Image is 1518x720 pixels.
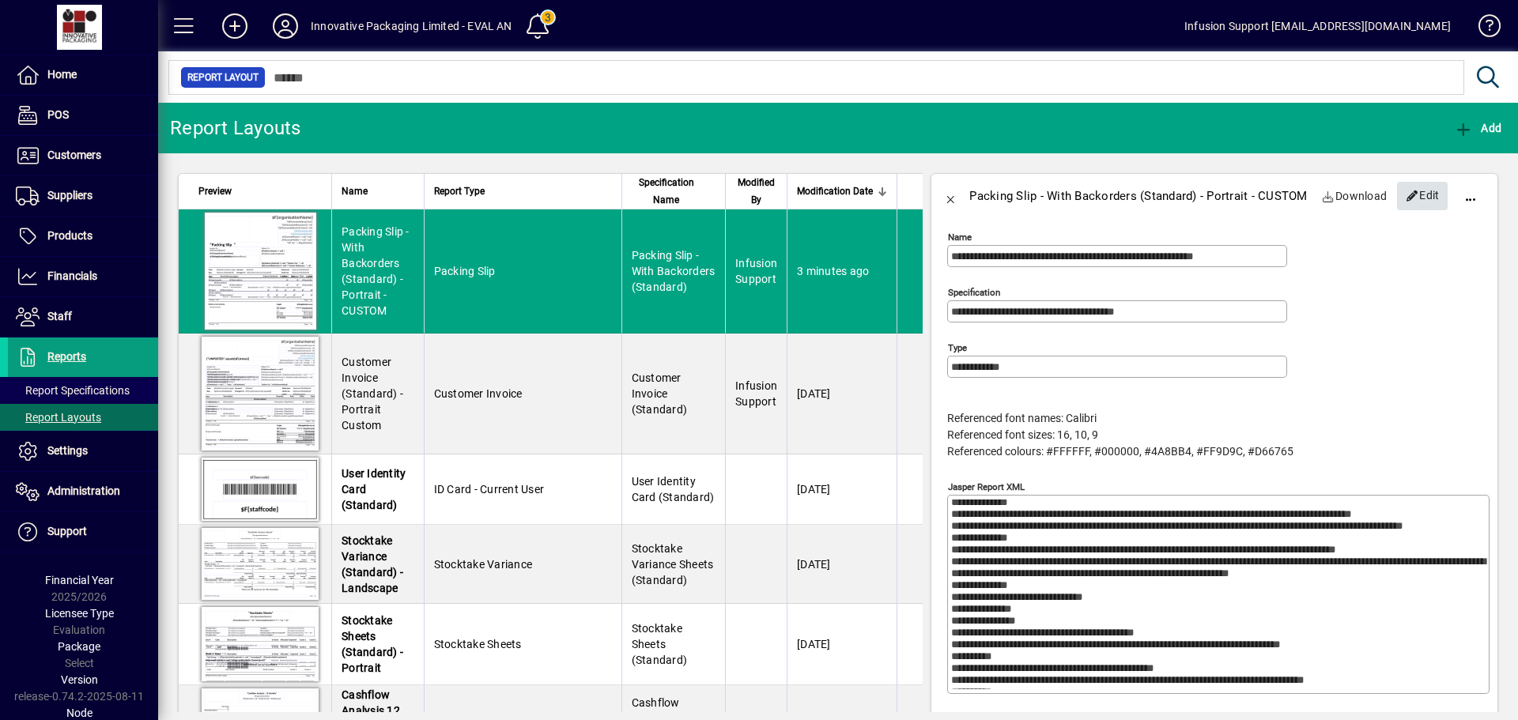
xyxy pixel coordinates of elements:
[947,412,1097,424] span: Referenced font names: Calibri
[434,483,545,496] span: ID Card - Current User
[8,512,158,552] a: Support
[1450,114,1505,142] button: Add
[632,622,688,666] span: Stocktake Sheets (Standard)
[1454,122,1501,134] span: Add
[632,542,714,586] span: Stocktake Variance Sheets (Standard)
[342,356,403,432] span: Customer Invoice (Standard) - Portrait Custom
[187,70,259,85] span: Report Layout
[45,574,114,586] span: Financial Year
[948,481,1025,492] mat-label: Jasper Report XML
[47,189,93,202] span: Suppliers
[45,607,114,620] span: Licensee Type
[47,108,69,121] span: POS
[434,183,612,200] div: Report Type
[47,350,86,363] span: Reports
[342,467,406,511] span: User Identity Card (Standard)
[8,136,158,175] a: Customers
[787,454,897,525] td: [DATE]
[8,176,158,216] a: Suppliers
[948,287,1000,298] mat-label: Specification
[1316,182,1394,210] a: Download
[342,183,368,200] span: Name
[8,217,158,256] a: Products
[66,707,93,719] span: Node
[311,13,512,39] div: Innovative Packaging Limited - EVAL AN
[735,379,777,408] span: Infusion Support
[947,445,1293,458] span: Referenced colours: #FFFFFF, #000000, #4A8BB4, #FF9D9C, #D66765
[260,12,311,40] button: Profile
[1467,3,1498,55] a: Knowledge Base
[8,55,158,95] a: Home
[170,115,301,141] div: Report Layouts
[632,174,702,209] span: Specification Name
[342,225,410,317] span: Packing Slip - With Backorders (Standard) - Portrait - CUSTOM
[8,404,158,431] a: Report Layouts
[787,334,897,454] td: [DATE]
[969,183,1307,209] div: Packing Slip - With Backorders (Standard) - Portrait - CUSTOM
[632,174,716,209] div: Specification Name
[16,384,130,397] span: Report Specifications
[8,257,158,296] a: Financials
[1184,13,1451,39] div: Infusion Support [EMAIL_ADDRESS][DOMAIN_NAME]
[434,265,496,277] span: Packing Slip
[434,638,522,650] span: Stocktake Sheets
[787,604,897,685] td: [DATE]
[1452,177,1490,215] button: More options
[1406,183,1440,209] span: Edit
[8,472,158,511] a: Administration
[47,149,101,161] span: Customers
[735,257,777,285] span: Infusion Support
[47,444,88,457] span: Settings
[787,525,897,604] td: [DATE]
[8,96,158,135] a: POS
[210,12,260,40] button: Add
[198,183,232,200] span: Preview
[434,183,485,200] span: Report Type
[931,177,969,215] button: Back
[948,232,972,243] mat-label: Name
[948,342,967,353] mat-label: Type
[8,297,158,337] a: Staff
[434,387,523,400] span: Customer Invoice
[47,310,72,322] span: Staff
[787,209,897,334] td: 3 minutes ago
[8,377,158,404] a: Report Specifications
[632,249,716,293] span: Packing Slip - With Backorders (Standard)
[1322,183,1388,209] span: Download
[47,484,120,497] span: Administration
[632,475,715,503] span: User Identity Card (Standard)
[47,68,77,81] span: Home
[797,183,887,200] div: Modification Date
[434,558,533,571] span: Stocktake Variance
[735,174,777,209] span: Modified By
[47,525,87,537] span: Support
[1397,182,1448,210] button: Edit
[632,371,688,416] span: Customer Invoice (Standard)
[342,183,414,200] div: Name
[47,229,93,242] span: Products
[47,270,97,282] span: Financials
[342,614,403,674] span: Stocktake Sheets (Standard) - Portrait
[797,183,873,200] span: Modification Date
[58,640,100,653] span: Package
[61,673,98,686] span: Version
[8,432,158,471] a: Settings
[16,411,101,424] span: Report Layouts
[342,534,403,594] span: Stocktake Variance (Standard) - Landscape
[947,428,1098,441] span: Referenced font sizes: 16, 10, 9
